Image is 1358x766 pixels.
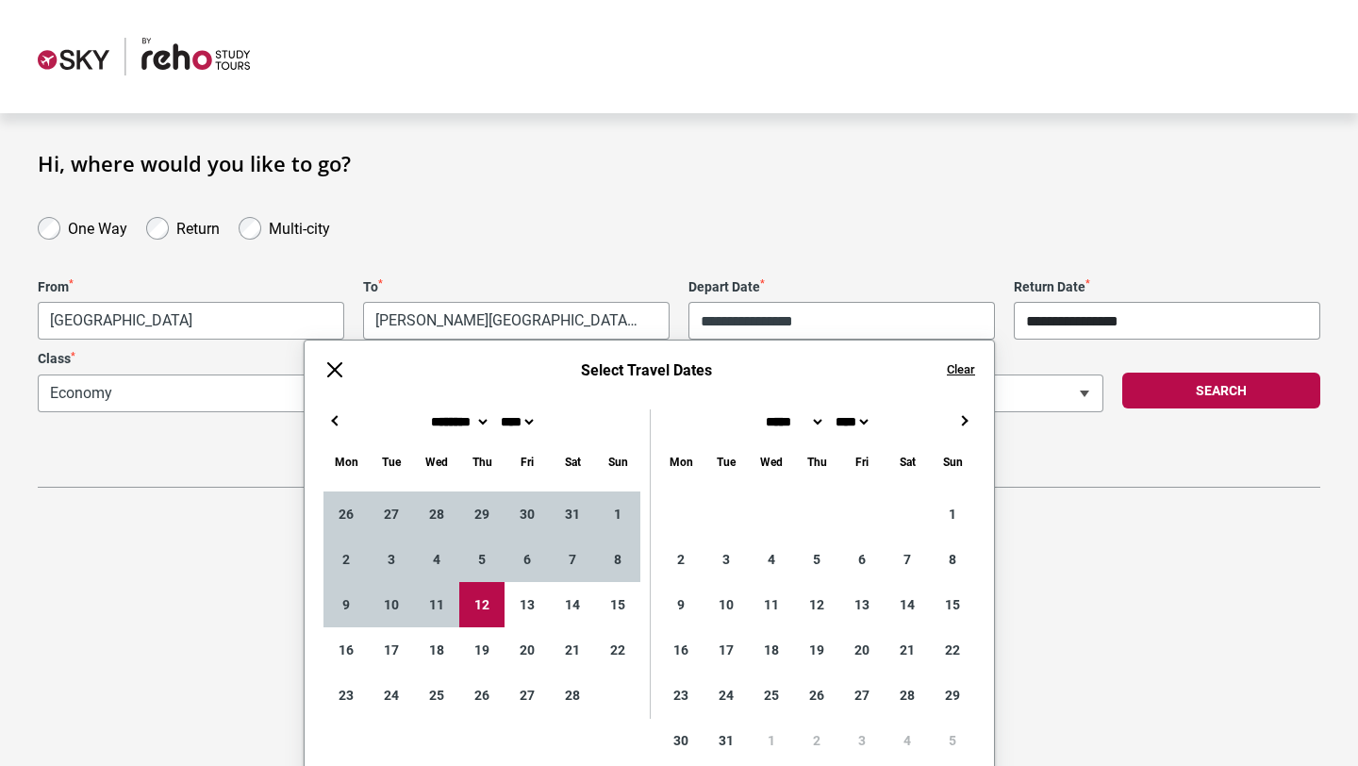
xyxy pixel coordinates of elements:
h1: Hi, where would you like to go? [38,151,1320,175]
div: 27 [505,673,550,718]
div: 4 [414,537,459,582]
div: 29 [930,673,975,718]
div: 27 [369,491,414,537]
label: Class [38,351,561,367]
div: 30 [658,718,704,763]
div: 31 [550,491,595,537]
div: 1 [749,718,794,763]
div: 24 [704,673,749,718]
div: 31 [704,718,749,763]
span: Florence, Italy [363,302,670,340]
div: Monday [323,451,369,473]
div: Tuesday [369,451,414,473]
div: 4 [885,718,930,763]
span: Economy [39,375,560,411]
div: 1 [930,491,975,537]
div: 6 [839,537,885,582]
div: 6 [505,537,550,582]
div: 9 [658,582,704,627]
div: 8 [595,537,640,582]
div: 18 [414,627,459,673]
div: 5 [930,718,975,763]
label: Return Date [1014,279,1320,295]
div: 3 [369,537,414,582]
span: Florence, Italy [364,303,669,339]
div: 9 [323,582,369,627]
div: Saturday [550,451,595,473]
div: Thursday [459,451,505,473]
div: 16 [658,627,704,673]
div: 23 [323,673,369,718]
button: Search [1122,373,1320,408]
label: From [38,279,344,295]
div: 12 [794,582,839,627]
div: 13 [839,582,885,627]
div: 16 [323,627,369,673]
div: Wednesday [749,451,794,473]
div: Sunday [930,451,975,473]
div: 15 [930,582,975,627]
div: 1 [595,491,640,537]
div: 10 [704,582,749,627]
div: 2 [794,718,839,763]
div: 5 [794,537,839,582]
div: 20 [505,627,550,673]
div: 3 [839,718,885,763]
div: 19 [459,627,505,673]
div: Friday [839,451,885,473]
label: To [363,279,670,295]
div: 5 [459,537,505,582]
div: 17 [704,627,749,673]
h6: Select Travel Dates [365,361,928,379]
div: 24 [369,673,414,718]
label: One Way [68,215,127,238]
div: 29 [459,491,505,537]
div: Tuesday [704,451,749,473]
div: 17 [369,627,414,673]
div: 8 [930,537,975,582]
div: 22 [595,627,640,673]
div: 21 [550,627,595,673]
div: 25 [749,673,794,718]
div: Saturday [885,451,930,473]
div: 25 [414,673,459,718]
div: 19 [794,627,839,673]
div: 28 [414,491,459,537]
div: 15 [595,582,640,627]
div: 10 [369,582,414,627]
div: Friday [505,451,550,473]
div: 14 [885,582,930,627]
div: 26 [794,673,839,718]
div: Sunday [595,451,640,473]
span: Hong Kong, Hong Kong [39,303,343,339]
div: 7 [885,537,930,582]
label: Return [176,215,220,238]
label: Multi-city [269,215,330,238]
div: Monday [658,451,704,473]
div: 28 [885,673,930,718]
button: → [952,409,975,432]
div: 11 [749,582,794,627]
div: 12 [459,582,505,627]
div: 23 [658,673,704,718]
div: 3 [704,537,749,582]
div: Wednesday [414,451,459,473]
div: 14 [550,582,595,627]
div: 22 [930,627,975,673]
div: 4 [749,537,794,582]
div: 20 [839,627,885,673]
div: 2 [323,537,369,582]
div: 27 [839,673,885,718]
div: 11 [414,582,459,627]
label: Depart Date [688,279,995,295]
div: 18 [749,627,794,673]
div: 13 [505,582,550,627]
div: 2 [658,537,704,582]
div: 28 [550,673,595,718]
button: Clear [947,361,975,378]
div: 21 [885,627,930,673]
span: Economy [38,375,561,412]
div: 7 [550,537,595,582]
div: 26 [459,673,505,718]
span: Hong Kong, Hong Kong [38,302,344,340]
